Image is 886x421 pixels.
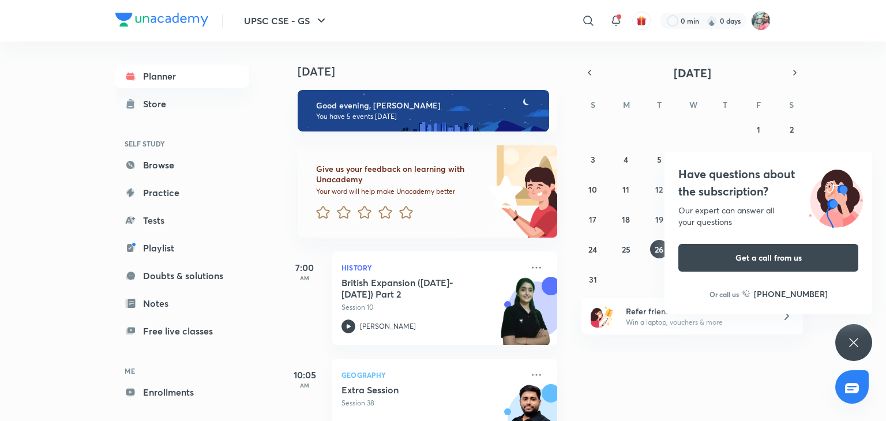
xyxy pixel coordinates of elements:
abbr: August 26, 2025 [655,244,663,255]
button: August 1, 2025 [749,120,768,138]
a: Store [115,92,249,115]
abbr: August 10, 2025 [588,184,597,195]
h5: British Expansion (1757- 1857) Part 2 [341,277,485,300]
a: Notes [115,292,249,315]
h5: 7:00 [281,261,328,275]
h5: Extra Session [341,384,485,396]
abbr: August 1, 2025 [757,124,760,135]
h4: Have questions about the subscription? [678,166,858,200]
h6: Give us your feedback on learning with Unacademy [316,164,485,185]
button: Get a call from us [678,244,858,272]
h6: SELF STUDY [115,134,249,153]
button: August 2, 2025 [782,120,801,138]
button: August 5, 2025 [650,150,669,168]
h6: ME [115,361,249,381]
a: Enrollments [115,381,249,404]
abbr: August 17, 2025 [589,214,596,225]
p: History [341,261,523,275]
abbr: August 11, 2025 [622,184,629,195]
a: Doubts & solutions [115,264,249,287]
div: Our expert can answer all your questions [678,205,858,228]
a: Browse [115,153,249,176]
a: Playlist [115,236,249,260]
button: UPSC CSE - GS [237,9,335,32]
abbr: August 2, 2025 [790,124,794,135]
div: Store [143,97,173,111]
button: August 25, 2025 [617,240,635,258]
h6: [PHONE_NUMBER] [754,288,828,300]
button: August 19, 2025 [650,210,669,228]
img: Company Logo [115,13,208,27]
img: ttu_illustration_new.svg [799,166,872,228]
img: avatar [636,16,647,26]
span: [DATE] [674,65,711,81]
a: [PHONE_NUMBER] [742,288,828,300]
a: Planner [115,65,249,88]
button: August 8, 2025 [749,150,768,168]
img: feedback_image [449,145,557,238]
abbr: August 5, 2025 [657,154,662,165]
abbr: Thursday [723,99,727,110]
p: Your word will help make Unacademy better [316,187,485,196]
button: August 12, 2025 [650,180,669,198]
p: AM [281,382,328,389]
button: August 24, 2025 [584,240,602,258]
abbr: August 19, 2025 [655,214,663,225]
p: AM [281,275,328,281]
button: August 7, 2025 [716,150,734,168]
a: Company Logo [115,13,208,29]
img: evening [298,90,549,131]
button: August 26, 2025 [650,240,669,258]
abbr: Sunday [591,99,595,110]
p: Win a laptop, vouchers & more [626,317,768,328]
button: August 4, 2025 [617,150,635,168]
button: avatar [632,12,651,30]
img: referral [591,305,614,328]
abbr: Wednesday [689,99,697,110]
img: Prerna Pathak [751,11,771,31]
button: August 9, 2025 [782,150,801,168]
a: Tests [115,209,249,232]
button: August 11, 2025 [617,180,635,198]
abbr: August 25, 2025 [622,244,630,255]
button: August 6, 2025 [683,150,701,168]
p: Session 10 [341,302,523,313]
abbr: August 12, 2025 [655,184,663,195]
abbr: August 24, 2025 [588,244,597,255]
h6: Refer friends [626,305,768,317]
p: You have 5 events [DATE] [316,112,539,121]
p: Session 38 [341,398,523,408]
abbr: Friday [756,99,761,110]
h4: [DATE] [298,65,569,78]
abbr: Monday [623,99,630,110]
p: [PERSON_NAME] [360,321,416,332]
p: Geography [341,368,523,382]
a: Practice [115,181,249,204]
h5: 10:05 [281,368,328,382]
button: August 10, 2025 [584,180,602,198]
a: Free live classes [115,319,249,343]
button: August 17, 2025 [584,210,602,228]
img: streak [706,15,718,27]
p: Or call us [709,289,739,299]
button: August 3, 2025 [584,150,602,168]
h6: Good evening, [PERSON_NAME] [316,100,539,111]
abbr: August 3, 2025 [591,154,595,165]
abbr: Saturday [789,99,794,110]
abbr: August 31, 2025 [589,274,597,285]
abbr: August 18, 2025 [622,214,630,225]
img: unacademy [494,277,557,356]
button: [DATE] [598,65,787,81]
button: August 31, 2025 [584,270,602,288]
button: August 18, 2025 [617,210,635,228]
abbr: August 4, 2025 [624,154,628,165]
abbr: Tuesday [657,99,662,110]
